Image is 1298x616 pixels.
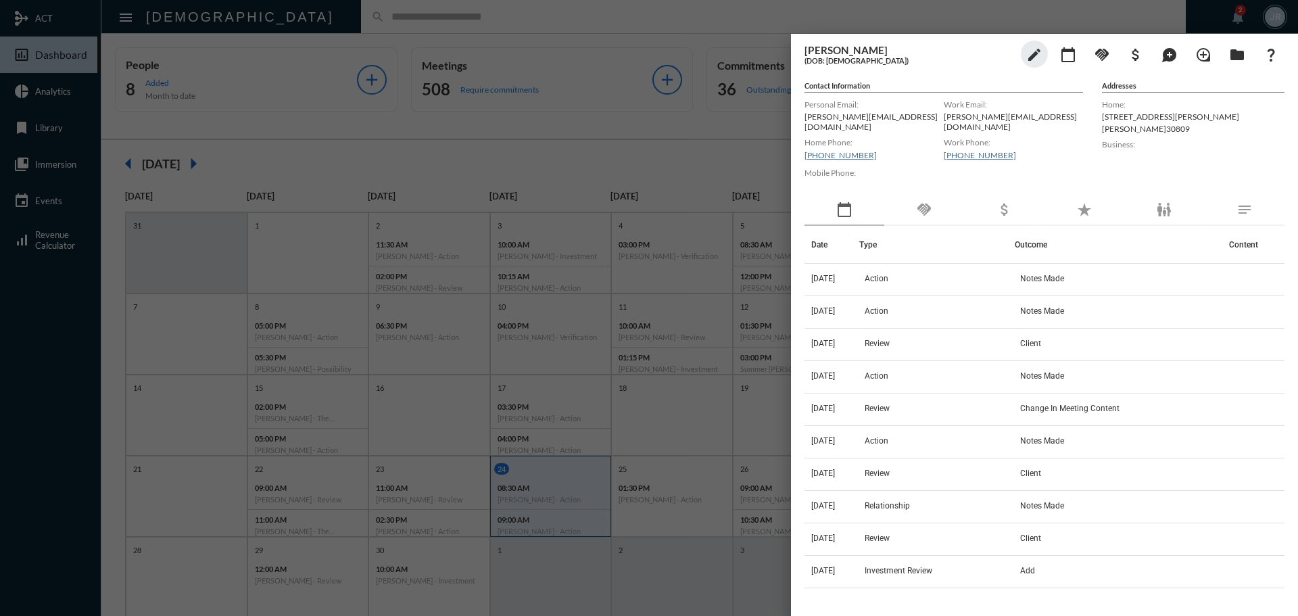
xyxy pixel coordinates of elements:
span: [DATE] [811,436,835,446]
span: Review [865,339,890,348]
mat-icon: notes [1236,202,1253,218]
span: [DATE] [811,404,835,413]
label: Work Email: [944,99,1083,110]
mat-icon: calendar_today [836,202,852,218]
span: [DATE] [811,566,835,575]
th: Content [1222,226,1284,264]
mat-icon: attach_money [1128,47,1144,63]
mat-icon: folder [1229,47,1245,63]
span: Notes Made [1020,306,1064,316]
label: Work Phone: [944,137,1083,147]
span: Relationship [865,501,910,511]
p: [PERSON_NAME][EMAIL_ADDRESS][DOMAIN_NAME] [944,112,1083,132]
mat-icon: attach_money [996,202,1013,218]
span: [DATE] [811,501,835,511]
button: What If? [1257,41,1284,68]
span: Client [1020,339,1041,348]
span: [DATE] [811,306,835,316]
span: [DATE] [811,274,835,283]
span: Action [865,306,888,316]
mat-icon: question_mark [1263,47,1279,63]
span: Review [865,534,890,543]
mat-icon: calendar_today [1060,47,1076,63]
button: edit person [1021,41,1048,68]
span: Client [1020,469,1041,478]
span: [DATE] [811,339,835,348]
span: Review [865,404,890,413]
mat-icon: edit [1026,47,1042,63]
h5: Contact Information [804,81,1083,93]
span: Action [865,371,888,381]
label: Mobile Phone: [804,168,944,178]
h5: (DOB: [DEMOGRAPHIC_DATA]) [804,56,1014,65]
span: Change In Meeting Content [1020,404,1120,413]
p: [STREET_ADDRESS][PERSON_NAME] [1102,112,1284,122]
span: Notes Made [1020,274,1064,283]
a: [PHONE_NUMBER] [944,150,1016,160]
span: [DATE] [811,469,835,478]
span: [DATE] [811,371,835,381]
span: Notes Made [1020,436,1064,446]
h3: [PERSON_NAME] [804,44,1014,56]
label: Home Phone: [804,137,944,147]
h5: Addresses [1102,81,1284,93]
th: Outcome [1015,226,1222,264]
mat-icon: maps_ugc [1161,47,1178,63]
label: Home: [1102,99,1284,110]
button: Archives [1224,41,1251,68]
th: Date [804,226,859,264]
th: Type [859,226,1015,264]
mat-icon: loupe [1195,47,1211,63]
span: Action [865,436,888,446]
span: [DATE] [811,534,835,543]
p: [PERSON_NAME][EMAIL_ADDRESS][DOMAIN_NAME] [804,112,944,132]
mat-icon: handshake [1094,47,1110,63]
span: Client [1020,534,1041,543]
button: Add meeting [1055,41,1082,68]
button: Add Introduction [1190,41,1217,68]
span: Add [1020,566,1035,575]
button: Add Business [1122,41,1149,68]
label: Personal Email: [804,99,944,110]
span: Notes Made [1020,371,1064,381]
p: [PERSON_NAME] 30809 [1102,124,1284,134]
span: Investment Review [865,566,932,575]
span: Review [865,469,890,478]
label: Business: [1102,139,1284,149]
mat-icon: star_rate [1076,202,1092,218]
button: Add Mention [1156,41,1183,68]
mat-icon: family_restroom [1156,202,1172,218]
span: Action [865,274,888,283]
span: Notes Made [1020,501,1064,511]
mat-icon: handshake [916,202,932,218]
button: Add Commitment [1088,41,1115,68]
a: [PHONE_NUMBER] [804,150,877,160]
